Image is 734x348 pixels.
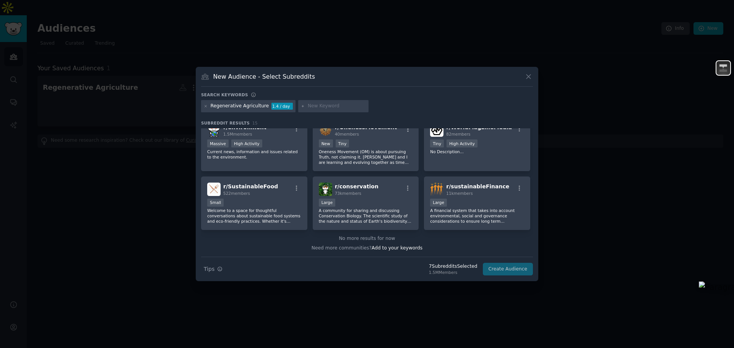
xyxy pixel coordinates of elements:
img: OnenessMovement [319,123,332,137]
span: Add to your keywords [372,245,422,251]
p: No Description... [430,149,524,154]
img: environment [207,123,221,137]
span: 40 members [335,132,359,136]
button: Tips [201,262,225,276]
div: Tiny [430,139,444,147]
span: r/ sustainableFinance [446,183,509,189]
div: 1.5M Members [429,270,477,275]
span: 73k members [335,191,361,196]
h3: New Audience - Select Subreddits [213,73,315,81]
span: r/ conservation [335,183,378,189]
p: Welcome to a space for thoughtful conversations about sustainable food systems and eco-friendly p... [207,208,301,224]
p: Oneness Movement (OM) is about pursuing Truth, not claiming it. [PERSON_NAME] and I are learning ... [319,149,413,165]
img: WorldMagzineMedia [430,123,443,137]
input: New Keyword [308,103,366,110]
h3: Search keywords [201,92,248,97]
span: Subreddit Results [201,120,250,126]
img: sustainableFinance [430,183,443,196]
div: High Activity [231,139,262,147]
img: SustainableFood [207,183,221,196]
div: 1.4 / day [271,103,293,110]
p: A community for sharing and discussing Conservation Biology. The scientific study of the nature a... [319,208,413,224]
div: Massive [207,139,229,147]
span: 522 members [223,191,250,196]
div: Small [207,199,224,207]
div: Regenerative Agriculture [211,103,269,110]
div: Need more communities? [201,242,533,252]
p: Current news, information and issues related to the environment. [207,149,301,160]
div: Large [430,199,447,207]
span: 1.5M members [223,132,252,136]
div: 7 Subreddit s Selected [429,263,477,270]
div: New [319,139,333,147]
span: 11k members [446,191,473,196]
div: High Activity [447,139,477,147]
span: r/ SustainableFood [223,183,278,189]
div: No more results for now [201,235,533,242]
span: 82 members [446,132,470,136]
p: A financial system that takes into account environmental, social and governance considerations to... [430,208,524,224]
img: conservation [319,183,332,196]
div: Tiny [336,139,349,147]
div: Large [319,199,336,207]
span: Tips [204,265,214,273]
span: 15 [252,121,258,125]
